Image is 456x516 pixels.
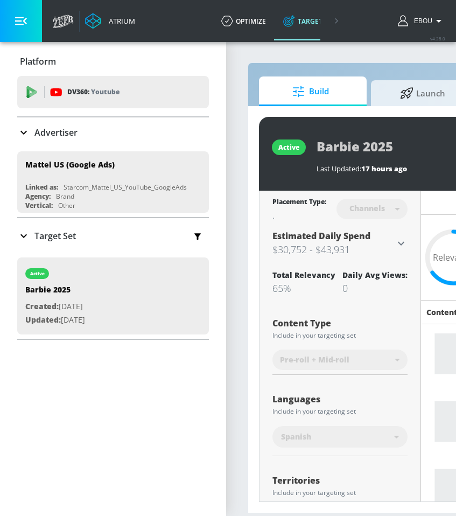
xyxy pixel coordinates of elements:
div: Include in your targeting set [272,408,408,415]
p: Platform [20,55,56,67]
div: Mattel US (Google Ads)Linked as:Starcom_Mattel_US_YouTube_GoogleAdsAgency:BrandVertical:Other [17,151,209,213]
div: Mattel US (Google Ads) [25,159,115,170]
div: Platform [17,46,209,76]
div: Barbie 2025 [25,284,85,300]
div: Atrium [104,16,135,26]
div: activeBarbie 2025Created:[DATE]Updated:[DATE] [17,257,209,334]
p: Advertiser [34,127,78,138]
div: Brand [56,192,74,201]
p: [DATE] [25,300,85,313]
h3: $30,752 - $43,931 [272,242,395,257]
div: Agency: [25,192,51,201]
span: Spanish [281,431,311,442]
div: active [278,143,299,152]
p: [DATE] [25,313,85,327]
span: Created: [25,301,59,311]
a: optimize [213,2,275,40]
div: Target Set [17,218,209,254]
span: v 4.28.0 [430,36,445,41]
div: Spanish [272,426,408,448]
span: login as: ebou.njie@zefr.com [410,17,432,25]
div: Other [58,201,75,210]
span: Updated: [25,315,61,325]
span: Build [270,79,352,104]
div: Placement Type: [272,197,326,208]
div: DV360: Youtube [17,76,209,108]
div: Vertical: [25,201,53,210]
div: Content Type [272,319,408,327]
div: Territories [272,476,408,485]
div: Languages [272,395,408,403]
div: Linked as: [25,183,58,192]
span: Pre-roll + Mid-roll [280,354,349,365]
div: 65% [272,282,335,295]
p: Youtube [91,86,120,97]
div: Total Relevancy [272,270,335,280]
button: Ebou [398,15,445,27]
a: Target [275,2,331,40]
a: Atrium [85,13,135,29]
div: Estimated Daily Spend$30,752 - $43,931 [272,230,408,257]
div: Advertiser [17,117,209,148]
div: Starcom_Mattel_US_YouTube_GoogleAds [64,183,187,192]
span: Estimated Daily Spend [272,230,370,242]
div: Include in your targeting set [272,490,408,496]
div: Daily Avg Views: [342,270,408,280]
p: Target Set [34,230,76,242]
div: Include in your targeting set [272,332,408,339]
div: Channels [344,204,390,213]
div: active [30,271,45,276]
p: DV360: [67,86,120,98]
span: 17 hours ago [361,164,407,173]
div: 0 [342,282,408,295]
